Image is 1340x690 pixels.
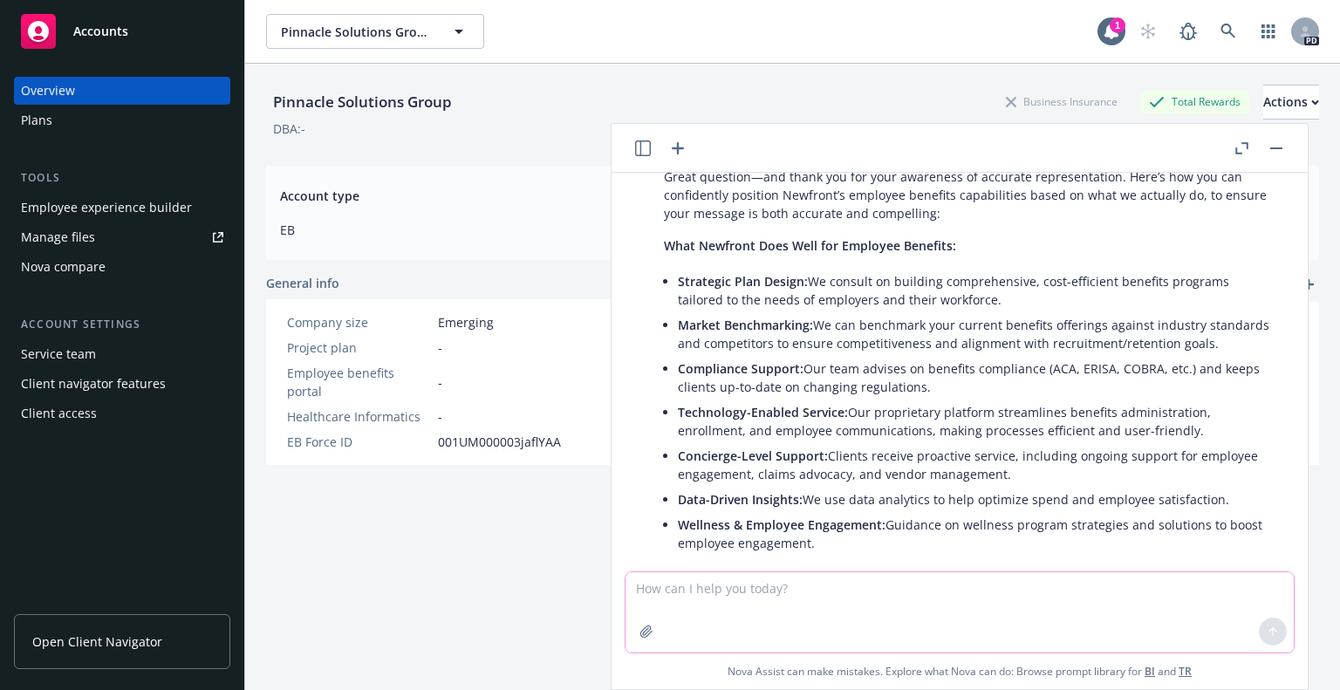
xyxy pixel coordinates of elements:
a: Employee experience builder [14,194,230,222]
div: 1 [1110,17,1125,33]
div: Client navigator features [21,370,166,398]
div: Healthcare Informatics [287,407,431,426]
p: Great question—and thank you for your awareness of accurate representation. Here’s how you can co... [664,167,1269,222]
div: EB Force ID [287,433,431,451]
div: Overview [21,77,75,105]
span: Concierge-Level Support: [678,447,828,464]
li: Our proprietary platform streamlines benefits administration, enrollment, and employee communicat... [678,400,1269,443]
span: Compliance Support: [678,360,803,377]
span: - [438,338,442,357]
a: TR [1179,664,1192,679]
div: Manage files [21,223,95,251]
a: Nova compare [14,253,230,281]
li: Our team advises on benefits compliance (ACA, ERISA, COBRA, etc.) and keeps clients up-to-date on... [678,356,1269,400]
button: Pinnacle Solutions Group [266,14,484,49]
span: Strategic Plan Design: [678,273,808,290]
span: - [438,373,442,392]
a: Search [1211,14,1246,49]
span: EB [280,221,771,239]
span: Wellness & Employee Engagement: [678,516,885,533]
span: Pinnacle Solutions Group [281,23,432,41]
li: We use data analytics to help optimize spend and employee satisfaction. [678,487,1269,512]
a: Client access [14,400,230,427]
div: Company size [287,313,431,331]
a: Accounts [14,7,230,56]
div: Employee experience builder [21,194,192,222]
li: Guidance on wellness program strategies and solutions to boost employee engagement. [678,512,1269,556]
div: Tools [14,169,230,187]
a: Client navigator features [14,370,230,398]
a: Switch app [1251,14,1286,49]
div: Plans [21,106,52,134]
button: Actions [1263,85,1319,120]
span: Emerging [438,313,494,331]
div: Client access [21,400,97,427]
a: Overview [14,77,230,105]
div: Pinnacle Solutions Group [266,91,459,113]
span: 001UM000003jaflYAA [438,433,561,451]
span: Account type [280,187,771,205]
div: Business Insurance [997,91,1126,113]
a: BI [1145,664,1155,679]
div: DBA: - [273,120,305,138]
span: Open Client Navigator [32,632,162,651]
a: Service team [14,340,230,368]
span: Accounts [73,24,128,38]
li: We consult on building comprehensive, cost-efficient benefits programs tailored to the needs of e... [678,269,1269,312]
a: add [1298,274,1319,295]
span: What Newfront Does Well for Employee Benefits: [664,237,956,254]
div: Account settings [14,316,230,333]
a: Manage files [14,223,230,251]
li: Clients receive proactive service, including ongoing support for employee engagement, claims advo... [678,443,1269,487]
span: Market Benchmarking: [678,317,813,333]
span: General info [266,274,339,292]
span: - [438,407,442,426]
span: Data-Driven Insights: [678,491,803,508]
div: Nova compare [21,253,106,281]
div: Actions [1263,85,1319,119]
div: Project plan [287,338,431,357]
div: Total Rewards [1140,91,1249,113]
span: Nova Assist can make mistakes. Explore what Nova can do: Browse prompt library for and [728,653,1192,689]
li: We can benchmark your current benefits offerings against industry standards and competitors to en... [678,312,1269,356]
a: Report a Bug [1171,14,1206,49]
a: Start snowing [1131,14,1166,49]
div: Service team [21,340,96,368]
span: Technology-Enabled Service: [678,404,848,420]
a: Plans [14,106,230,134]
div: Employee benefits portal [287,364,431,400]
